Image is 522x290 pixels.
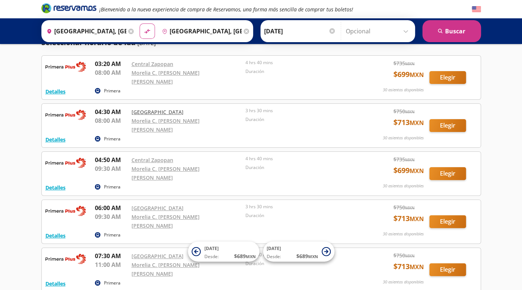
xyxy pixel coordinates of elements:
[393,252,415,259] span: $ 750
[393,203,415,211] span: $ 750
[95,164,128,173] p: 09:30 AM
[45,155,86,170] img: RESERVAMOS
[405,61,415,66] small: MXN
[95,107,128,116] p: 04:30 AM
[429,263,466,276] button: Elegir
[104,184,121,190] p: Primera
[410,119,424,127] small: MXN
[245,203,356,210] p: 3 hrs 30 mins
[245,164,356,171] p: Duración
[204,253,219,260] span: Desde:
[410,167,424,175] small: MXN
[245,68,356,75] p: Duración
[104,280,121,286] p: Primera
[45,252,86,266] img: RESERVAMOS
[410,263,424,271] small: MXN
[45,136,66,143] button: Detalles
[245,116,356,123] p: Duración
[383,135,424,141] p: 30 asientos disponibles
[104,88,121,94] p: Primera
[234,252,256,260] span: $ 689
[405,109,415,114] small: MXN
[132,261,200,277] a: Morelia C. [PERSON_NAME] [PERSON_NAME]
[45,88,66,95] button: Detalles
[245,107,356,114] p: 3 hrs 30 mins
[95,68,128,77] p: 08:00 AM
[263,242,334,262] button: [DATE]Desde:$689MXN
[45,59,86,74] img: RESERVAMOS
[429,167,466,180] button: Elegir
[393,117,424,128] span: $ 713
[296,252,318,260] span: $ 689
[429,215,466,228] button: Elegir
[393,69,424,80] span: $ 699
[245,59,356,66] p: 4 hrs 40 mins
[132,60,173,67] a: Central Zapopan
[264,22,336,40] input: Elegir Fecha
[132,253,184,260] a: [GEOGRAPHIC_DATA]
[95,260,128,269] p: 11:00 AM
[99,6,353,13] em: ¡Bienvenido a la nueva experiencia de compra de Reservamos, una forma más sencilla de comprar tus...
[393,165,424,176] span: $ 699
[245,212,356,219] p: Duración
[267,245,281,252] span: [DATE]
[346,22,411,40] input: Opcional
[132,109,184,115] a: [GEOGRAPHIC_DATA]
[472,5,481,14] button: English
[245,155,356,162] p: 4 hrs 40 mins
[383,279,424,285] p: 30 asientos disponibles
[422,20,481,42] button: Buscar
[245,260,356,267] p: Duración
[132,157,173,164] a: Central Zapopan
[132,165,200,181] a: Morelia C. [PERSON_NAME] [PERSON_NAME]
[267,253,281,260] span: Desde:
[393,155,415,163] span: $ 735
[45,232,66,239] button: Detalles
[95,212,128,221] p: 09:30 AM
[95,59,128,68] p: 03:20 AM
[45,107,86,122] img: RESERVAMOS
[393,213,424,224] span: $ 713
[104,232,121,238] p: Primera
[383,231,424,237] p: 30 asientos disponibles
[159,22,242,40] input: Buscar Destino
[45,203,86,218] img: RESERVAMOS
[204,245,219,252] span: [DATE]
[308,254,318,259] small: MXN
[44,22,126,40] input: Buscar Origen
[405,157,415,162] small: MXN
[95,116,128,125] p: 08:00 AM
[393,107,415,115] span: $ 750
[45,184,66,191] button: Detalles
[410,215,424,223] small: MXN
[405,205,415,210] small: MXN
[393,261,424,272] span: $ 713
[95,155,128,164] p: 04:50 AM
[405,253,415,258] small: MXN
[132,117,200,133] a: Morelia C. [PERSON_NAME] [PERSON_NAME]
[95,252,128,260] p: 07:30 AM
[410,71,424,79] small: MXN
[104,136,121,142] p: Primera
[393,59,415,67] span: $ 735
[41,3,96,16] a: Brand Logo
[41,3,96,14] i: Brand Logo
[95,203,128,212] p: 06:00 AM
[246,254,256,259] small: MXN
[429,71,466,84] button: Elegir
[45,280,66,287] button: Detalles
[188,242,259,262] button: [DATE]Desde:$689MXN
[132,69,200,85] a: Morelia C. [PERSON_NAME] [PERSON_NAME]
[132,213,200,229] a: Morelia C. [PERSON_NAME] [PERSON_NAME]
[383,183,424,189] p: 30 asientos disponibles
[429,119,466,132] button: Elegir
[383,87,424,93] p: 30 asientos disponibles
[132,205,184,212] a: [GEOGRAPHIC_DATA]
